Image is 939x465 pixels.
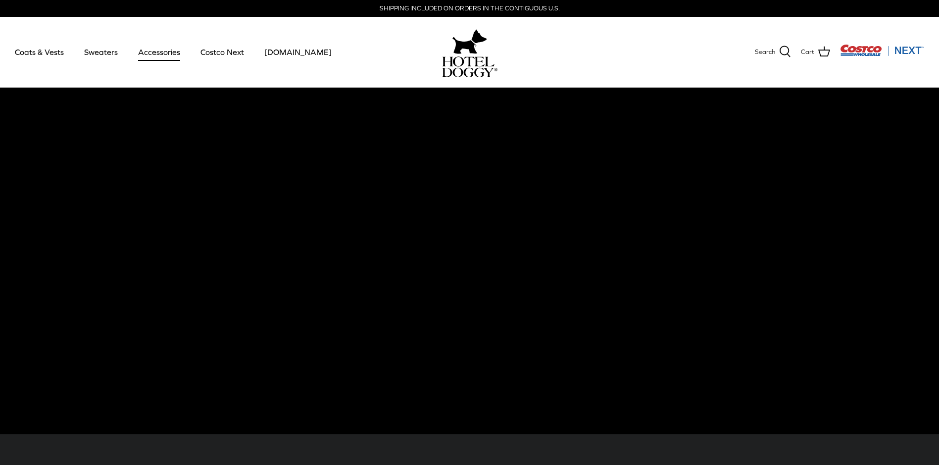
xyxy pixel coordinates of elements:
a: Sweaters [75,35,127,69]
img: hoteldoggy.com [452,27,487,56]
a: Cart [801,46,830,58]
a: Coats & Vests [6,35,73,69]
a: [DOMAIN_NAME] [255,35,341,69]
a: Costco Next [192,35,253,69]
a: Accessories [129,35,189,69]
img: hoteldoggycom [442,56,497,77]
img: Costco Next [840,44,924,56]
span: Cart [801,47,814,57]
a: Search [755,46,791,58]
a: Visit Costco Next [840,51,924,58]
a: hoteldoggy.com hoteldoggycom [442,27,497,77]
span: Search [755,47,775,57]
